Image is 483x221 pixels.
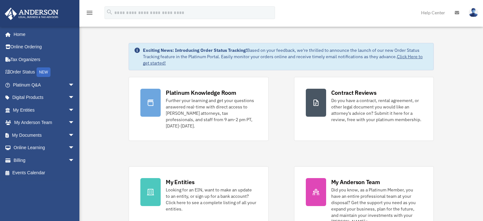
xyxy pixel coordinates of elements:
div: NEW [37,67,50,77]
span: arrow_drop_down [68,79,81,92]
a: Contract Reviews Do you have a contract, rental agreement, or other legal document you would like... [294,77,434,141]
span: arrow_drop_down [68,116,81,129]
span: arrow_drop_down [68,129,81,142]
div: Looking for an EIN, want to make an update to an entity, or sign up for a bank account? Click her... [166,187,257,212]
a: Online Learningarrow_drop_down [4,142,84,154]
strong: Exciting News: Introducing Order Status Tracking! [143,47,247,53]
a: My Documentsarrow_drop_down [4,129,84,142]
a: Platinum Knowledge Room Further your learning and get your questions answered real-time with dire... [129,77,268,141]
div: Contract Reviews [331,89,377,97]
i: search [106,9,113,16]
span: arrow_drop_down [68,142,81,155]
span: arrow_drop_down [68,91,81,104]
a: My Entitiesarrow_drop_down [4,104,84,116]
a: Billingarrow_drop_down [4,154,84,167]
img: User Pic [469,8,478,17]
div: Further your learning and get your questions answered real-time with direct access to [PERSON_NAM... [166,97,257,129]
a: Tax Organizers [4,53,84,66]
div: Based on your feedback, we're thrilled to announce the launch of our new Order Status Tracking fe... [143,47,428,66]
a: Home [4,28,81,41]
div: My Entities [166,178,194,186]
a: menu [86,11,93,17]
a: Events Calendar [4,167,84,179]
span: arrow_drop_down [68,154,81,167]
a: Order StatusNEW [4,66,84,79]
a: My Anderson Teamarrow_drop_down [4,116,84,129]
a: Online Ordering [4,41,84,53]
a: Digital Productsarrow_drop_down [4,91,84,104]
i: menu [86,9,93,17]
span: arrow_drop_down [68,104,81,117]
a: Platinum Q&Aarrow_drop_down [4,79,84,91]
a: Click Here to get started! [143,54,423,66]
img: Anderson Advisors Platinum Portal [3,8,60,20]
div: My Anderson Team [331,178,380,186]
div: Platinum Knowledge Room [166,89,236,97]
div: Do you have a contract, rental agreement, or other legal document you would like an attorney's ad... [331,97,422,123]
